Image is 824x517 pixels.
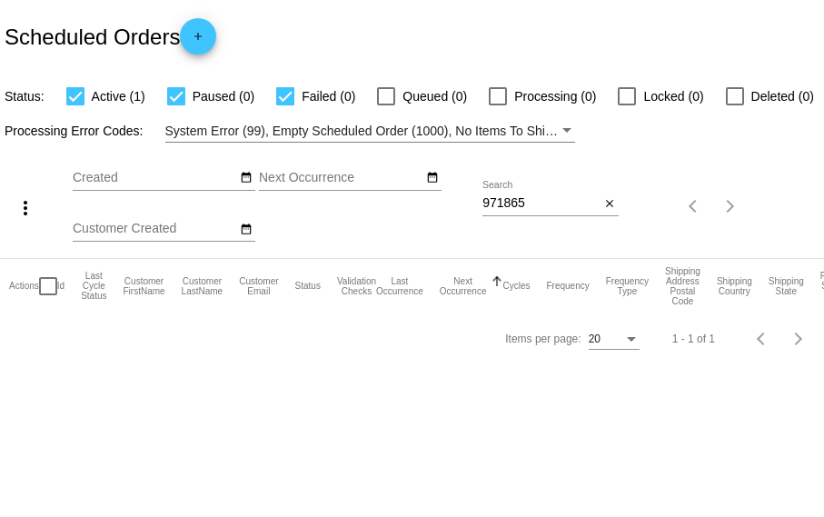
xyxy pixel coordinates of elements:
div: Items per page: [505,333,581,345]
span: Failed (0) [302,85,355,107]
mat-select: Filter by Processing Error Codes [165,120,575,143]
span: 20 [589,333,601,345]
span: Locked (0) [643,85,703,107]
button: Change sorting for FrequencyType [606,276,649,296]
button: Change sorting for ShippingCountry [717,276,752,296]
span: Processing (0) [514,85,596,107]
button: Previous page [744,321,780,357]
input: Search [482,196,600,211]
button: Next page [712,188,749,224]
span: Deleted (0) [751,85,814,107]
div: 1 - 1 of 1 [672,333,715,345]
button: Change sorting for Status [295,281,321,292]
button: Change sorting for Id [57,281,65,292]
mat-header-cell: Actions [9,259,39,313]
button: Change sorting for CustomerFirstName [123,276,164,296]
span: Status: [5,89,45,104]
button: Change sorting for Cycles [502,281,530,292]
input: Customer Created [73,222,236,236]
mat-select: Items per page: [589,333,640,346]
button: Next page [780,321,817,357]
mat-icon: date_range [240,171,253,185]
h2: Scheduled Orders [5,18,216,55]
span: Processing Error Codes: [5,124,144,138]
input: Created [73,171,236,185]
button: Change sorting for LastProcessingCycleId [81,271,106,301]
input: Next Occurrence [259,171,422,185]
mat-icon: date_range [426,171,439,185]
button: Change sorting for CustomerLastName [182,276,223,296]
mat-icon: add [187,30,209,52]
mat-icon: date_range [240,223,253,237]
button: Change sorting for NextOccurrenceUtc [440,276,487,296]
button: Change sorting for LastOccurrenceUtc [376,276,423,296]
span: Paused (0) [193,85,254,107]
button: Change sorting for Frequency [546,281,589,292]
mat-header-cell: Validation Checks [337,259,376,313]
button: Change sorting for CustomerEmail [239,276,278,296]
button: Previous page [676,188,712,224]
mat-icon: more_vert [15,197,36,219]
button: Change sorting for ShippingState [769,276,804,296]
button: Change sorting for ShippingPostcode [665,266,700,306]
span: Queued (0) [402,85,467,107]
mat-icon: close [603,197,616,212]
button: Clear [600,194,619,214]
span: Active (1) [92,85,145,107]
